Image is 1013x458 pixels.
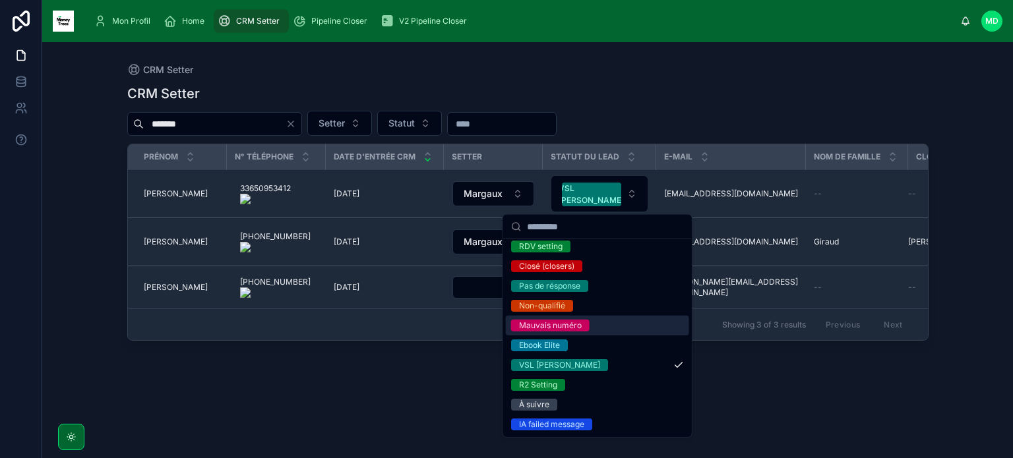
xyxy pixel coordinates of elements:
a: [DATE] [334,237,436,247]
img: actions-icon.png [240,287,311,298]
button: Select Button [377,111,442,136]
a: Pipeline Closer [289,9,377,33]
a: [EMAIL_ADDRESS][DOMAIN_NAME] [664,237,798,247]
a: [PERSON_NAME] [144,188,219,199]
span: Setter [319,117,345,130]
a: [EMAIL_ADDRESS][DOMAIN_NAME] [664,188,798,199]
span: -- [814,188,822,199]
a: [DATE] [334,282,436,293]
div: R2 Setting [519,379,557,391]
a: Select Button [551,175,648,212]
a: Select Button [452,181,535,207]
div: Non-qualifié [519,300,565,312]
div: RDV setting [519,241,563,252]
span: Closer [916,152,948,162]
span: [PERSON_NAME] [908,237,972,247]
a: CRM Setter [214,9,289,33]
a: Giraud [814,237,900,247]
div: Pas de résponse [519,280,580,292]
a: Select Button [452,275,535,299]
a: Home [160,9,214,33]
span: Prénom [144,152,178,162]
a: [PERSON_NAME] [908,237,991,247]
div: Ebook Elite [519,339,560,351]
div: Mauvais numéro [519,320,582,331]
span: Statut [388,117,415,130]
a: -- [814,282,900,293]
span: E-mail [664,152,692,162]
div: VSL [PERSON_NAME] [559,183,624,206]
a: -- [908,282,991,293]
span: Margaux [464,235,503,248]
span: CRM Setter [236,16,280,26]
a: [PERSON_NAME] [144,282,219,293]
onoff-telecom-ce-phone-number-wrapper: [PHONE_NUMBER] [240,277,311,287]
span: Giraud [814,237,839,247]
onoff-telecom-ce-phone-number-wrapper: [PHONE_NUMBER] [240,231,311,241]
a: Select Button [452,229,535,255]
span: Setter [452,152,482,162]
button: Select Button [551,176,648,212]
img: App logo [53,11,74,32]
span: [DATE] [334,282,359,293]
span: Mon Profil [112,16,150,26]
div: scrollable content [84,7,960,36]
span: [PERSON_NAME] [144,282,208,293]
span: -- [814,282,822,293]
span: Margaux [464,187,503,200]
div: Suggestions [503,239,692,437]
button: Select Button [307,111,372,136]
span: CRM Setter [143,63,193,76]
span: [DATE] [334,237,359,247]
span: Statut du lead [551,152,619,162]
span: Showing 3 of 3 results [722,320,806,330]
span: [PERSON_NAME] [144,237,208,247]
span: Date d'entrée CRM [334,152,415,162]
button: Select Button [452,181,534,206]
a: -- [814,188,900,199]
span: MD [985,16,998,26]
div: À suivre [519,399,549,411]
button: Select Button [452,229,534,254]
div: VSL [PERSON_NAME] [519,359,600,371]
span: -- [908,188,916,199]
a: [DATE] [334,188,436,199]
span: V2 Pipeline Closer [399,16,467,26]
span: -- [908,282,916,293]
div: IA failed message [519,418,584,430]
a: [PERSON_NAME] [144,237,219,247]
span: Nom de famille [814,152,880,162]
span: [PERSON_NAME] [144,188,208,199]
a: Mon Profil [90,9,160,33]
a: [PHONE_NUMBER] [235,226,318,258]
a: [PERSON_NAME][EMAIL_ADDRESS][DOMAIN_NAME] [664,277,798,298]
button: Select Button [452,276,534,299]
div: Closé (closers) [519,260,574,272]
span: Home [182,16,204,26]
button: Clear [286,119,301,129]
img: actions-icon.png [240,194,291,204]
a: [PHONE_NUMBER] [235,272,318,303]
onoff-telecom-ce-phone-number-wrapper: 33650953412 [240,183,291,193]
h1: CRM Setter [127,84,200,103]
span: [DATE] [334,188,359,199]
a: 33650953412 [235,178,318,210]
img: actions-icon.png [240,242,311,252]
a: CRM Setter [127,63,193,76]
span: N° Téléphone [235,152,293,162]
span: Pipeline Closer [311,16,367,26]
a: -- [908,188,991,199]
a: V2 Pipeline Closer [377,9,476,33]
